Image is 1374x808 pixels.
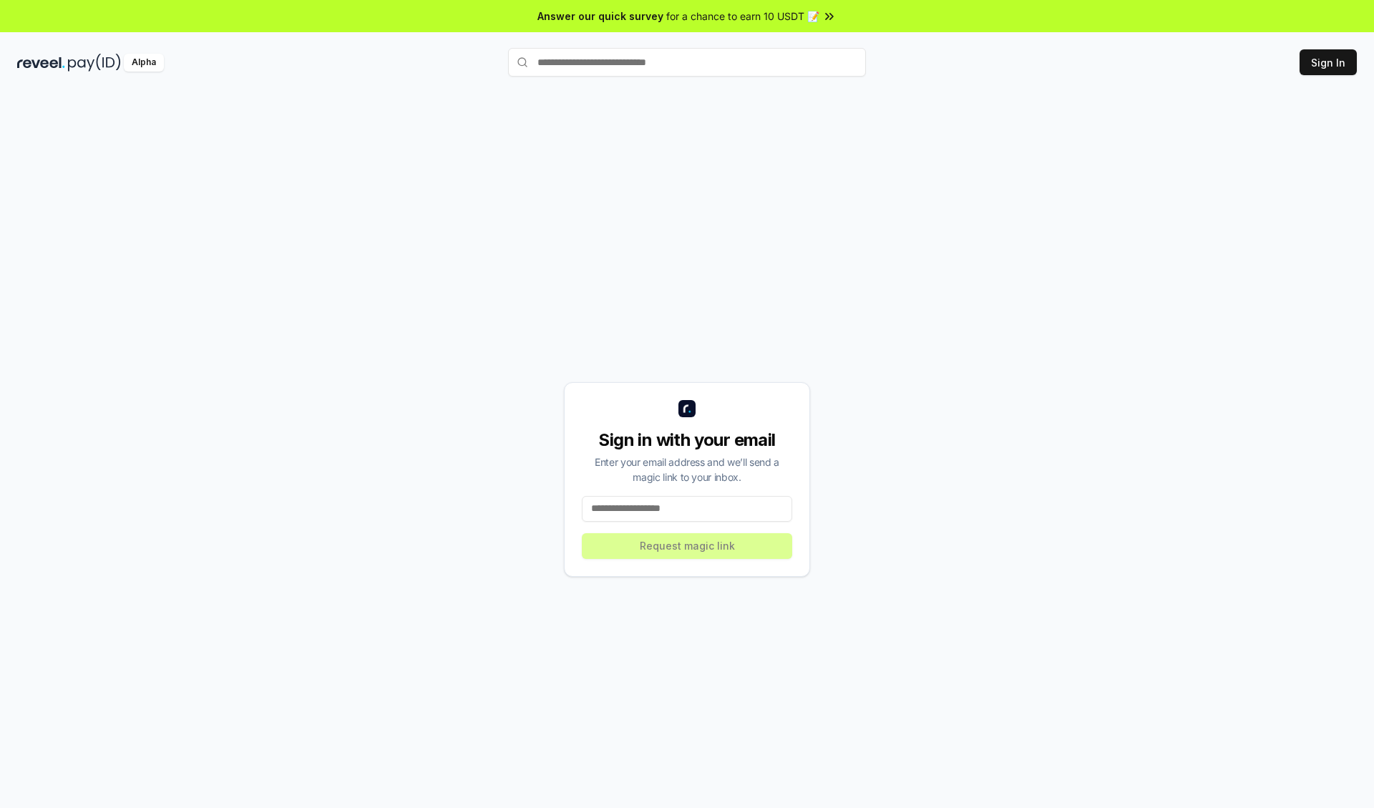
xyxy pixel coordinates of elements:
span: for a chance to earn 10 USDT 📝 [666,9,819,24]
img: pay_id [68,54,121,72]
span: Answer our quick survey [537,9,663,24]
button: Sign In [1300,49,1357,75]
div: Sign in with your email [582,429,792,452]
img: reveel_dark [17,54,65,72]
div: Alpha [124,54,164,72]
img: logo_small [678,400,696,417]
div: Enter your email address and we’ll send a magic link to your inbox. [582,454,792,485]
